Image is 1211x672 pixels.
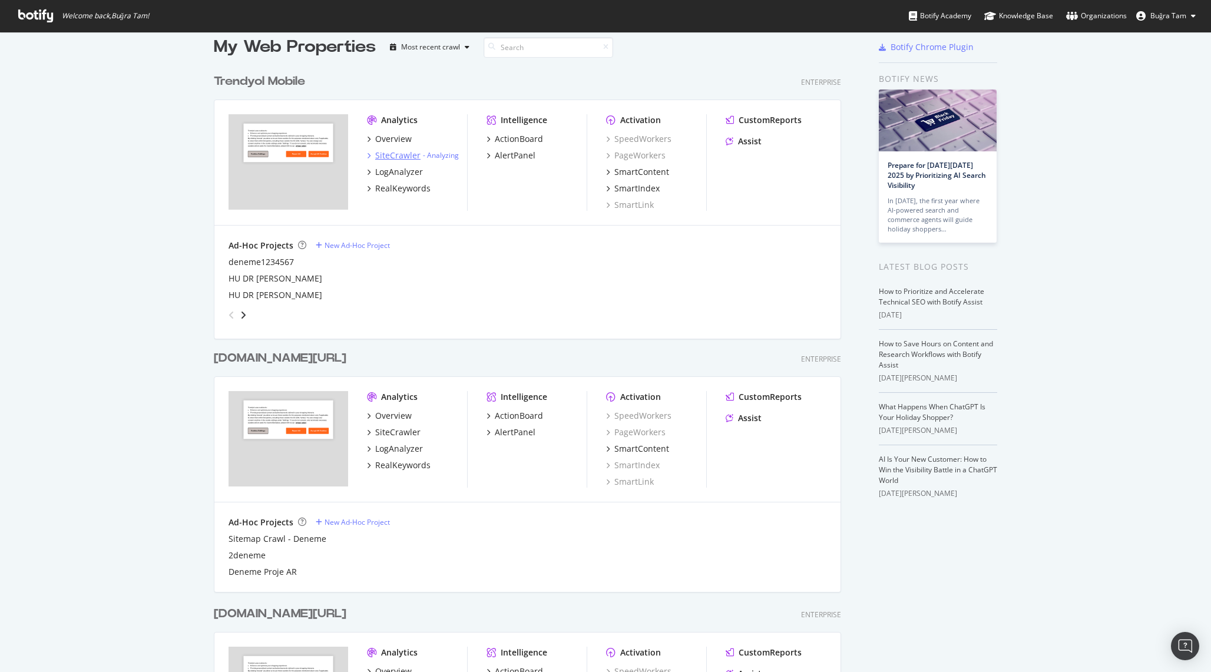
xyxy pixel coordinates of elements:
[738,412,762,424] div: Assist
[606,166,669,178] a: SmartContent
[1150,11,1186,21] span: Buğra Tam
[614,166,669,178] div: SmartContent
[229,289,322,301] a: HU DR [PERSON_NAME]
[316,517,390,527] a: New Ad-Hoc Project
[375,166,423,178] div: LogAnalyzer
[879,454,997,485] a: AI Is Your New Customer: How to Win the Visibility Battle in a ChatGPT World
[739,391,802,403] div: CustomReports
[801,610,841,620] div: Enterprise
[214,605,351,623] a: [DOMAIN_NAME][URL]
[214,605,346,623] div: [DOMAIN_NAME][URL]
[375,410,412,422] div: Overview
[726,391,802,403] a: CustomReports
[316,240,390,250] a: New Ad-Hoc Project
[325,517,390,527] div: New Ad-Hoc Project
[879,310,997,320] div: [DATE]
[375,183,431,194] div: RealKeywords
[1171,632,1199,660] div: Open Intercom Messenger
[367,459,431,471] a: RealKeywords
[229,273,322,284] a: HU DR [PERSON_NAME]
[229,549,266,561] a: 2deneme
[214,73,305,90] div: Trendyol Mobile
[484,37,613,58] input: Search
[367,443,423,455] a: LogAnalyzer
[879,402,985,422] a: What Happens When ChatGPT Is Your Holiday Shopper?
[738,135,762,147] div: Assist
[375,459,431,471] div: RealKeywords
[726,135,762,147] a: Assist
[229,391,348,486] img: trendyol.com/ar
[726,647,802,658] a: CustomReports
[620,647,661,658] div: Activation
[401,44,460,51] div: Most recent crawl
[606,426,666,438] a: PageWorkers
[367,410,412,422] a: Overview
[229,114,348,210] img: trendyol.com
[487,133,543,145] a: ActionBoard
[620,391,661,403] div: Activation
[229,533,326,545] a: Sitemap Crawl - Deneme
[739,114,802,126] div: CustomReports
[381,114,418,126] div: Analytics
[606,199,654,211] a: SmartLink
[739,647,802,658] div: CustomReports
[229,240,293,251] div: Ad-Hoc Projects
[325,240,390,250] div: New Ad-Hoc Project
[214,73,310,90] a: Trendyol Mobile
[606,150,666,161] a: PageWorkers
[606,133,671,145] a: SpeedWorkers
[495,133,543,145] div: ActionBoard
[614,183,660,194] div: SmartIndex
[1127,6,1205,25] button: Buğra Tam
[726,114,802,126] a: CustomReports
[879,425,997,436] div: [DATE][PERSON_NAME]
[879,72,997,85] div: Botify news
[801,354,841,364] div: Enterprise
[224,306,239,325] div: angle-left
[367,166,423,178] a: LogAnalyzer
[606,410,671,422] a: SpeedWorkers
[375,443,423,455] div: LogAnalyzer
[229,517,293,528] div: Ad-Hoc Projects
[501,391,547,403] div: Intelligence
[427,150,459,160] a: Analyzing
[620,114,661,126] div: Activation
[375,150,421,161] div: SiteCrawler
[888,160,986,190] a: Prepare for [DATE][DATE] 2025 by Prioritizing AI Search Visibility
[367,150,459,161] a: SiteCrawler- Analyzing
[495,426,535,438] div: AlertPanel
[229,566,297,578] a: Deneme Proje AR
[606,443,669,455] a: SmartContent
[214,350,346,367] div: [DOMAIN_NAME][URL]
[487,410,543,422] a: ActionBoard
[879,90,997,151] img: Prepare for Black Friday 2025 by Prioritizing AI Search Visibility
[879,260,997,273] div: Latest Blog Posts
[367,183,431,194] a: RealKeywords
[381,391,418,403] div: Analytics
[385,38,474,57] button: Most recent crawl
[1066,10,1127,22] div: Organizations
[423,150,459,160] div: -
[229,256,294,268] a: deneme1234567
[879,286,984,307] a: How to Prioritize and Accelerate Technical SEO with Botify Assist
[487,150,535,161] a: AlertPanel
[606,459,660,471] a: SmartIndex
[606,476,654,488] a: SmartLink
[367,426,421,438] a: SiteCrawler
[62,11,149,21] span: Welcome back, Buğra Tam !
[375,133,412,145] div: Overview
[214,35,376,59] div: My Web Properties
[501,114,547,126] div: Intelligence
[879,373,997,383] div: [DATE][PERSON_NAME]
